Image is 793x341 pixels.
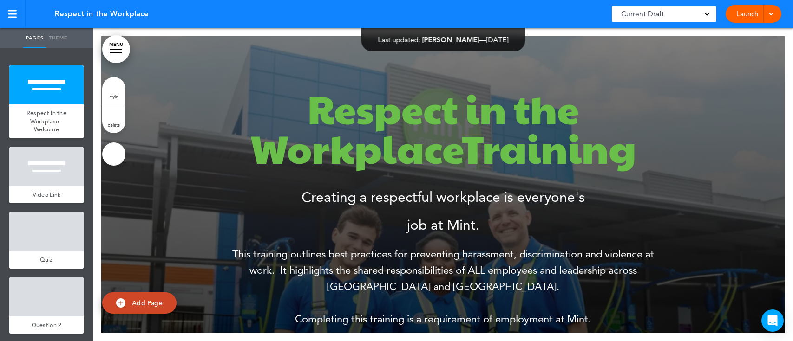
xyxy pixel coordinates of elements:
[102,77,125,105] a: style
[23,28,46,48] a: Pages
[102,35,130,63] a: MENU
[55,9,149,19] span: Respect in the Workplace
[26,109,66,133] span: Respect in the Workplace - Welcome
[9,186,84,204] a: Video Link
[116,298,125,308] img: add.svg
[9,316,84,334] a: Question 2
[733,5,762,23] a: Launch
[301,188,585,206] span: Creating a respectful workplace is everyone's
[232,248,654,293] span: This training outlines best practices for preventing harassment, discrimination and violence at w...
[32,321,62,329] span: Question 2
[108,122,120,128] span: delete
[102,292,177,314] a: Add Page
[486,35,508,44] span: [DATE]
[422,35,479,44] span: [PERSON_NAME]
[33,191,61,199] span: Video Link
[132,298,163,307] span: Add Page
[250,80,579,175] span: Respect in the Workplace
[9,104,84,138] a: Respect in the Workplace - Welcome
[9,251,84,269] a: Quiz
[462,120,636,175] span: Training
[110,94,118,99] span: style
[621,7,664,20] span: Current Draft
[378,35,420,44] span: Last updated:
[761,309,784,332] div: Open Intercom Messenger
[378,36,508,43] div: —
[40,256,52,264] span: Quiz
[295,313,591,325] span: Completing this training is a requirement of employment at Mint.
[102,105,125,133] a: delete
[46,28,70,48] a: Theme
[407,216,479,233] span: job at Mint.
